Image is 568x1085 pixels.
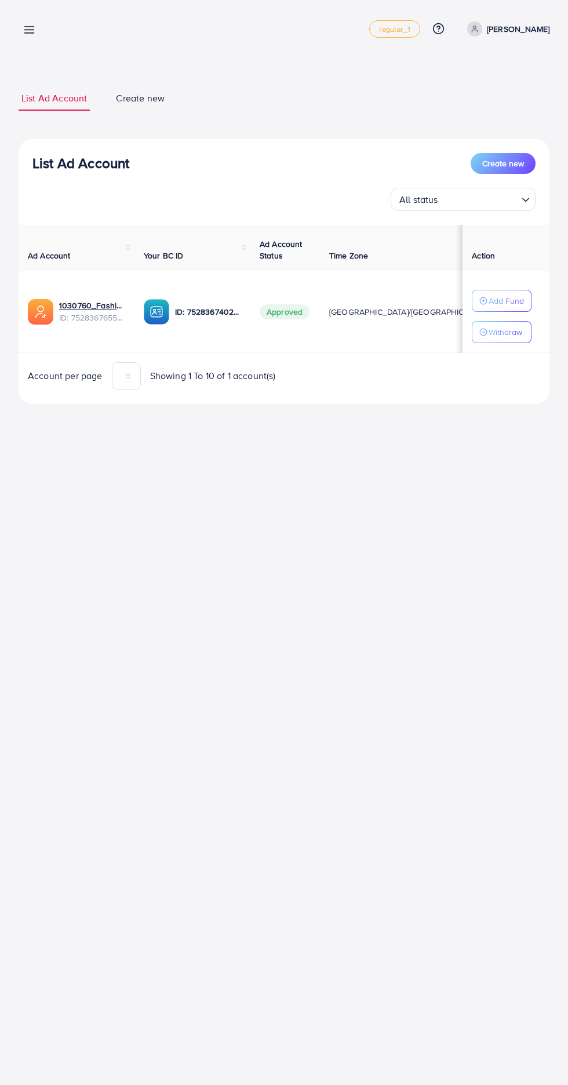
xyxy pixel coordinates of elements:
span: Ad Account [28,250,71,261]
p: ID: 7528367402921476112 [175,305,241,319]
span: Time Zone [329,250,368,261]
button: Create new [471,153,536,174]
a: regular_1 [369,20,420,38]
span: Action [472,250,495,261]
span: Ad Account Status [260,238,303,261]
div: <span class='underline'>1030760_Fashion Rose_1752834697540</span></br>7528367655024508945 [59,300,125,323]
span: regular_1 [379,26,410,33]
span: All status [397,191,440,208]
span: Approved [260,304,310,319]
p: Withdraw [489,325,522,339]
img: ic-ads-acc.e4c84228.svg [28,299,53,325]
span: Showing 1 To 10 of 1 account(s) [150,369,276,383]
img: ic-ba-acc.ded83a64.svg [144,299,169,325]
h3: List Ad Account [32,155,129,172]
a: [PERSON_NAME] [463,21,549,37]
span: Create new [116,92,165,105]
button: Withdraw [472,321,531,343]
p: Add Fund [489,294,524,308]
span: [GEOGRAPHIC_DATA]/[GEOGRAPHIC_DATA] [329,306,490,318]
span: Account per page [28,369,103,383]
a: 1030760_Fashion Rose_1752834697540 [59,300,125,311]
p: [PERSON_NAME] [487,22,549,36]
span: Create new [482,158,524,169]
button: Add Fund [472,290,531,312]
div: Search for option [391,188,536,211]
span: Your BC ID [144,250,184,261]
span: List Ad Account [21,92,87,105]
span: ID: 7528367655024508945 [59,312,125,323]
input: Search for option [442,189,517,208]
